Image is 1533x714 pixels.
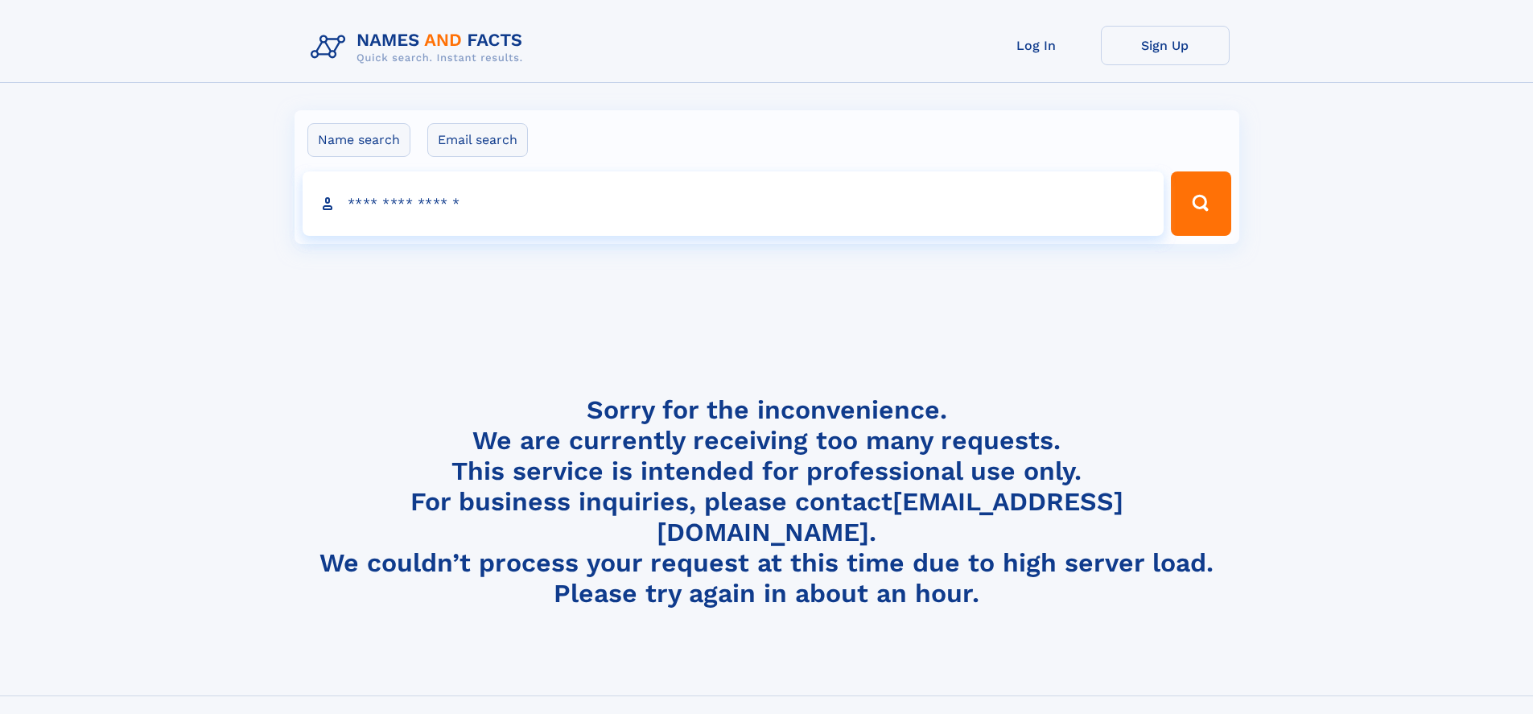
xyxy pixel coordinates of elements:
[304,394,1230,609] h4: Sorry for the inconvenience. We are currently receiving too many requests. This service is intend...
[972,26,1101,65] a: Log In
[307,123,410,157] label: Name search
[427,123,528,157] label: Email search
[303,171,1164,236] input: search input
[304,26,536,69] img: Logo Names and Facts
[657,486,1123,547] a: [EMAIL_ADDRESS][DOMAIN_NAME]
[1171,171,1230,236] button: Search Button
[1101,26,1230,65] a: Sign Up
